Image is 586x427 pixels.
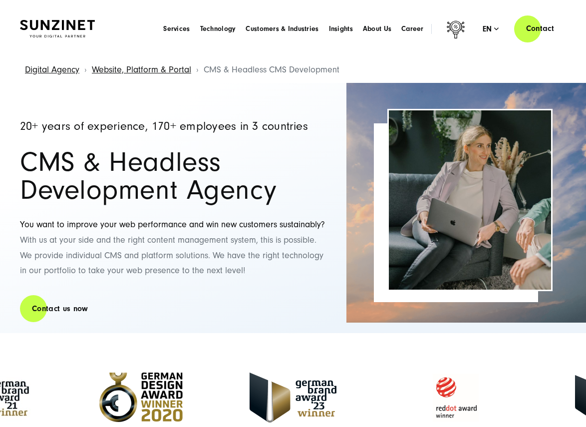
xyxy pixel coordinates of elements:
a: Insights [329,24,353,34]
a: Website, Platform & Portal [92,64,191,75]
span: CMS & Headless CMS Development [204,64,339,75]
span: You want to improve your web performance and win new customers sustainably? [20,219,325,230]
h4: 20+ years of experience, 170+ employees in 3 countries [20,120,329,133]
a: Customers & Industries [246,24,318,34]
div: en [483,24,499,34]
a: Technology [200,24,236,34]
a: Contact us now [20,295,100,323]
a: About Us [363,24,391,34]
a: Career [401,24,424,34]
img: SUNZINET Full Service Digital Agentur [20,20,95,37]
img: Full-Service Digitalagentur SUNZINET - Business Applications Web & Cloud_2 [346,83,586,323]
a: Contact [514,14,566,43]
img: German Brand Award 2023 Winner - Full Service Digital Agency SUNZINET [250,373,336,423]
p: With us at your side and the right content management system, this is possible. We provide indivi... [20,217,329,278]
a: Services [163,24,190,34]
img: German Design Award Winner 2020 - Full Service Digital Agency SUNZINET [99,373,183,422]
img: CMS & Headless Development Agentur - Frau sitzt auf dem Sofa vor ihrem PC und lächelt [389,110,551,290]
a: Digital Agency [25,64,79,75]
h1: CMS & Headless Development Agency [20,148,329,204]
